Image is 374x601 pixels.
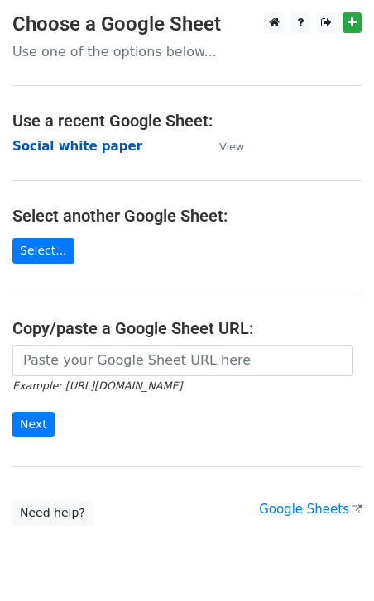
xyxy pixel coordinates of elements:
[12,206,362,226] h4: Select another Google Sheet:
[12,238,74,264] a: Select...
[12,12,362,36] h3: Choose a Google Sheet
[259,502,362,517] a: Google Sheets
[12,500,93,526] a: Need help?
[219,141,244,153] small: View
[203,139,244,154] a: View
[12,318,362,338] h4: Copy/paste a Google Sheet URL:
[12,412,55,437] input: Next
[12,111,362,131] h4: Use a recent Google Sheet:
[291,522,374,601] iframe: Chat Widget
[12,43,362,60] p: Use one of the options below...
[12,139,142,154] a: Social white paper
[12,345,353,376] input: Paste your Google Sheet URL here
[12,379,182,392] small: Example: [URL][DOMAIN_NAME]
